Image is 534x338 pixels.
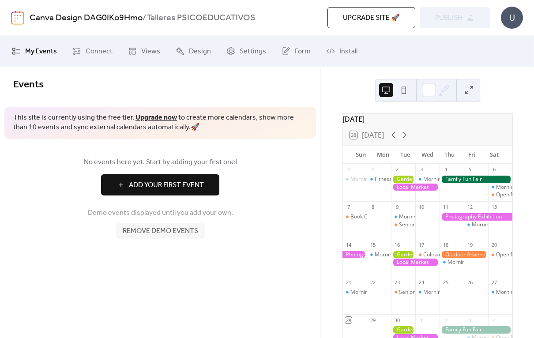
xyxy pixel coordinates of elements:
div: 28 [345,317,352,323]
div: 5 [466,166,473,173]
div: Open Mic Night [496,191,534,199]
div: 20 [491,241,497,248]
span: My Events [25,46,57,57]
div: 30 [394,317,400,323]
div: 18 [442,241,449,248]
div: 2 [442,317,449,323]
div: 4 [491,317,497,323]
div: 23 [394,279,400,286]
span: Events [13,75,44,94]
div: Morning Yoga Bliss [488,289,512,296]
div: Seniors' Social Tea [391,289,415,296]
a: Views [121,39,167,63]
div: Culinary Cooking Class [423,251,479,259]
div: Morning Yoga Bliss [367,251,391,259]
div: Photography Exhibition [440,213,512,221]
div: [DATE] [342,114,512,124]
div: Family Fun Fair [440,176,512,183]
div: Morning Yoga Bliss [350,176,398,183]
span: Design [189,46,211,57]
div: Morning Yoga Bliss [464,221,488,229]
div: 17 [418,241,425,248]
div: Culinary Cooking Class [415,251,440,259]
a: Settings [220,39,273,63]
span: Install [339,46,357,57]
div: 27 [491,279,497,286]
div: Wed [416,146,438,164]
div: Tue [394,146,416,164]
span: Connect [86,46,113,57]
div: Morning Yoga Bliss [488,184,512,191]
div: Morning Yoga Bliss [342,289,367,296]
div: 11 [442,204,449,210]
div: 3 [418,166,425,173]
span: Remove demo events [123,226,198,237]
div: 10 [418,204,425,210]
div: 1 [418,317,425,323]
span: No events here yet. Start by adding your first one! [13,157,307,168]
span: Add Your First Event [129,180,204,191]
a: Design [169,39,218,63]
div: 6 [491,166,497,173]
a: Connect [66,39,119,63]
div: 31 [345,166,352,173]
span: Upgrade site 🚀 [343,13,400,23]
div: 4 [442,166,449,173]
div: Morning Yoga Bliss [350,289,398,296]
div: Morning Yoga Bliss [472,221,519,229]
div: 16 [394,241,400,248]
span: This site is currently using the free tier. to create more calendars, show more than 10 events an... [13,113,307,133]
div: Open Mic Night [488,191,512,199]
img: logo [11,11,24,25]
div: 2 [394,166,400,173]
div: 15 [369,241,376,248]
div: Seniors' Social Tea [399,289,445,296]
div: 14 [345,241,352,248]
div: Morning Yoga Bliss [415,176,440,183]
span: Views [141,46,160,57]
div: Thu [439,146,461,164]
div: Seniors' Social Tea [399,221,445,229]
div: Morning Yoga Bliss [342,176,367,183]
div: Open Mic Night [488,251,512,259]
button: Add Your First Event [101,174,219,195]
div: Sat [483,146,505,164]
div: Morning Yoga Bliss [448,259,495,266]
div: 3 [466,317,473,323]
a: Install [320,39,364,63]
div: 24 [418,279,425,286]
span: Demo events displayed until you add your own. [88,208,233,218]
a: Upgrade now [135,111,177,124]
div: Outdoor Adventure Day [440,251,488,259]
div: Gardening Workshop [391,176,415,183]
div: Sun [350,146,372,164]
div: Book Club Gathering [350,213,401,221]
button: Remove demo events [116,223,205,239]
div: Photography Exhibition [342,251,367,259]
div: Mon [372,146,394,164]
div: 19 [466,241,473,248]
button: Upgrade site 🚀 [327,7,415,28]
div: Gardening Workshop [391,326,415,334]
div: Morning Yoga Bliss [375,251,422,259]
a: My Events [5,39,64,63]
div: Fitness Bootcamp [375,176,418,183]
div: Morning Yoga Bliss [423,176,470,183]
div: 26 [466,279,473,286]
div: 7 [345,204,352,210]
b: / [143,10,147,26]
div: 25 [442,279,449,286]
div: 12 [466,204,473,210]
span: Settings [240,46,266,57]
div: Morning Yoga Bliss [391,213,415,221]
div: Family Fun Fair [440,326,512,334]
div: 21 [345,279,352,286]
b: Talleres PSICOEDUCATIVOS [147,10,256,26]
a: Canva Design DAG0IKo9Hmo [30,10,143,26]
div: Open Mic Night [496,251,534,259]
div: 8 [369,204,376,210]
div: Seniors' Social Tea [391,221,415,229]
div: Book Club Gathering [342,213,367,221]
div: 29 [369,317,376,323]
div: 13 [491,204,497,210]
